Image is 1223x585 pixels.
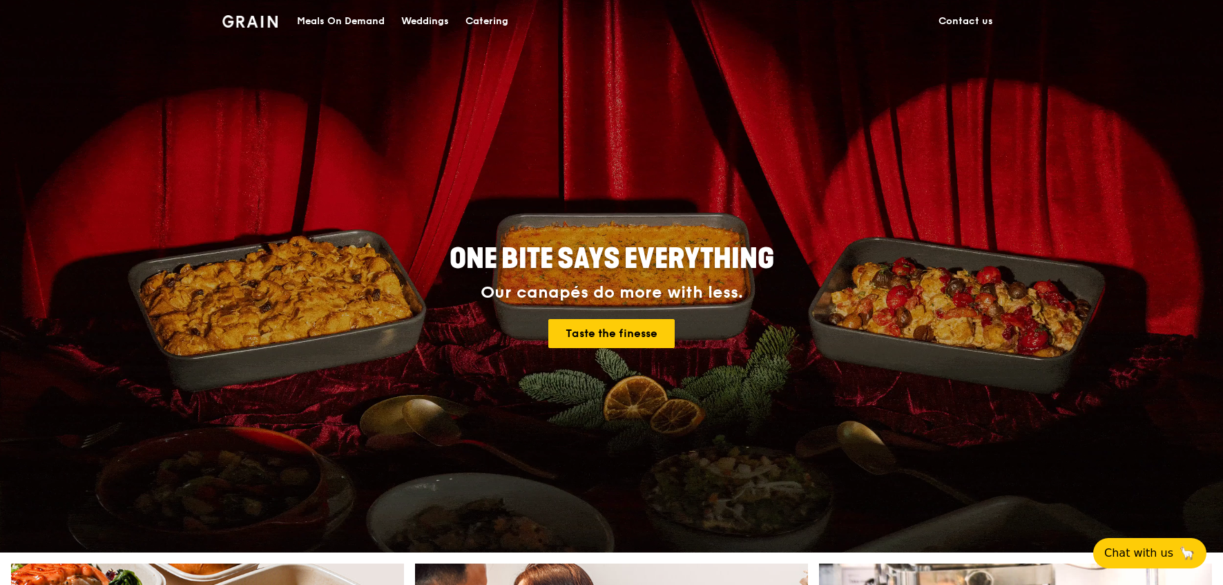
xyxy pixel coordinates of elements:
[401,1,449,42] div: Weddings
[1104,545,1173,562] span: Chat with us
[1093,538,1206,568] button: Chat with us🦙
[465,1,508,42] div: Catering
[363,283,860,303] div: Our canapés do more with less.
[393,1,457,42] a: Weddings
[222,15,278,28] img: Grain
[297,1,385,42] div: Meals On Demand
[457,1,517,42] a: Catering
[548,319,675,348] a: Taste the finesse
[450,242,774,276] span: ONE BITE SAYS EVERYTHING
[930,1,1001,42] a: Contact us
[1179,545,1195,562] span: 🦙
